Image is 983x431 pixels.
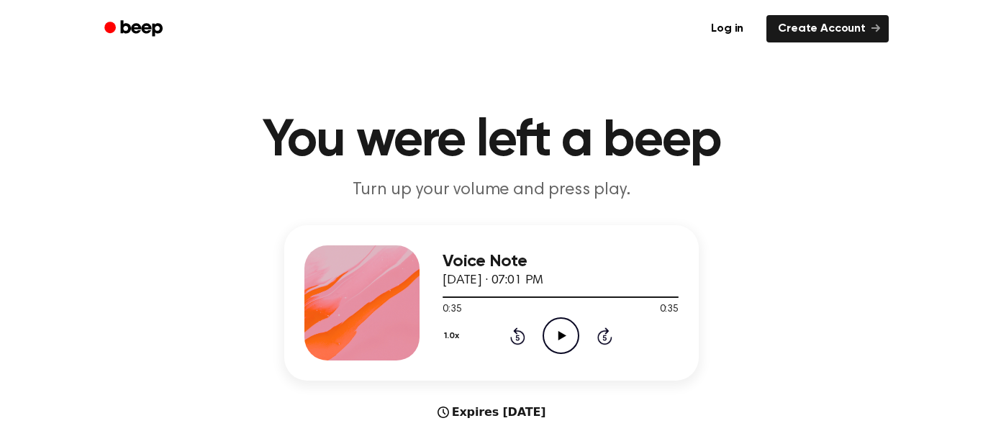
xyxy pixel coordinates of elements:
a: Create Account [766,15,889,42]
span: 0:35 [660,302,679,317]
h3: Voice Note [443,252,679,271]
button: 1.0x [443,324,464,348]
p: Turn up your volume and press play. [215,178,768,202]
span: 0:35 [443,302,461,317]
span: [DATE] · 07:01 PM [443,274,543,287]
div: Expires [DATE] [438,404,546,421]
a: Log in [697,12,758,45]
a: Beep [94,15,176,43]
h1: You were left a beep [123,115,860,167]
